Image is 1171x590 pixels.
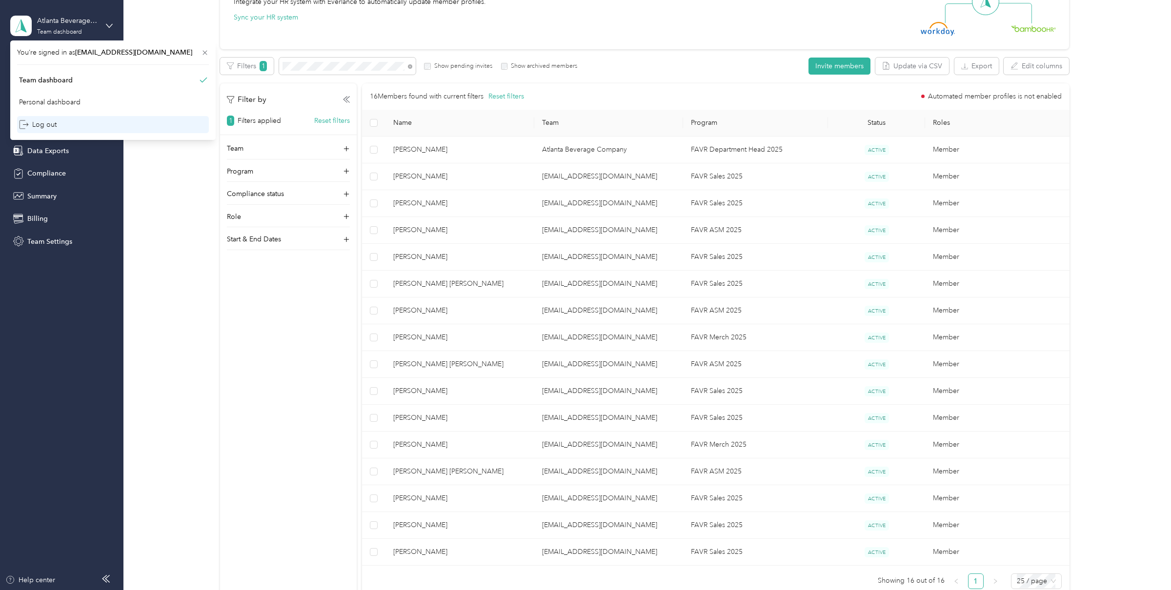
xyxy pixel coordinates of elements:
[385,458,534,485] td: Michael Wayne Weaver
[683,244,828,271] td: FAVR Sales 2025
[534,539,683,566] td: ccrouse@atlantabev.com
[227,116,234,126] span: 1
[925,137,1074,163] td: Member
[227,234,281,244] p: Start & End Dates
[393,225,526,236] span: [PERSON_NAME]
[925,244,1074,271] td: Member
[534,432,683,458] td: jreaid@atlantabev.com
[865,333,889,343] span: ACTIVE
[865,279,889,289] span: ACTIVE
[37,16,98,26] div: Atlanta Beverage Company
[1017,574,1056,589] span: 25 / page
[865,386,889,396] span: ACTIVE
[683,163,828,190] td: FAVR Sales 2025
[27,168,66,178] span: Compliance
[393,171,526,182] span: [PERSON_NAME]
[925,163,1074,190] td: Member
[393,144,526,155] span: [PERSON_NAME]
[683,512,828,539] td: FAVR Sales 2025
[865,145,889,155] span: ACTIVE
[393,332,526,343] span: [PERSON_NAME]
[385,512,534,539] td: Michael C. Chatman
[385,244,534,271] td: Michael J. Leo
[507,62,577,71] label: Show archived members
[227,94,266,106] p: Filter by
[534,110,683,137] th: Team
[925,217,1074,244] td: Member
[393,198,526,209] span: [PERSON_NAME]
[19,119,57,130] div: Log out
[683,539,828,566] td: FAVR Sales 2025
[260,61,267,71] span: 1
[534,378,683,405] td: bataylor@atlantabev.com
[385,432,534,458] td: Michael S. Hull
[534,405,683,432] td: kpatrick@atlantabev.com
[27,146,69,156] span: Data Exports
[683,190,828,217] td: FAVR Sales 2025
[27,191,57,201] span: Summary
[75,48,192,57] span: [EMAIL_ADDRESS][DOMAIN_NAME]
[534,351,683,378] td: bbarbour@atlantabev.com
[992,578,998,584] span: right
[393,252,526,262] span: [PERSON_NAME]
[534,271,683,297] td: bbarbour@atlantabev.com
[954,58,999,75] button: Export
[27,214,48,224] span: Billing
[988,573,1003,589] li: Next Page
[431,62,492,71] label: Show pending invites
[865,198,889,209] span: ACTIVE
[925,405,1074,432] td: Member
[953,578,959,584] span: left
[683,217,828,244] td: FAVR ASM 2025
[925,432,1074,458] td: Member
[969,574,983,589] a: 1
[683,405,828,432] td: FAVR Sales 2025
[220,58,274,75] button: Filters1
[683,297,828,324] td: FAVR ASM 2025
[865,172,889,182] span: ACTIVE
[808,58,870,75] button: Invite members
[949,573,964,589] button: left
[238,116,281,126] p: Filters applied
[393,466,526,477] span: [PERSON_NAME] [PERSON_NAME]
[925,297,1074,324] td: Member
[865,493,889,504] span: ACTIVE
[683,378,828,405] td: FAVR Sales 2025
[988,573,1003,589] button: right
[385,217,534,244] td: Michael Daniel Brubaker
[925,324,1074,351] td: Member
[925,512,1074,539] td: Member
[385,351,534,378] td: David Michael Owens
[488,91,524,102] button: Reset filters
[534,485,683,512] td: bataylor@atlantabev.com
[227,212,241,222] p: Role
[5,575,55,585] button: Help center
[393,278,526,289] span: [PERSON_NAME] [PERSON_NAME]
[865,252,889,262] span: ACTIVE
[928,93,1062,100] span: Automated member profiles is not enabled
[227,166,253,177] p: Program
[393,118,526,127] span: Name
[683,458,828,485] td: FAVR ASM 2025
[385,190,534,217] td: Michael A. McDermott
[534,190,683,217] td: cgreen@atlantabev.com
[385,297,534,324] td: Michael C Hatchett
[534,244,683,271] td: ccrouse@atlantabev.com
[227,143,243,154] p: Team
[925,458,1074,485] td: Member
[865,547,889,557] span: ACTIVE
[828,110,925,137] th: Status
[925,485,1074,512] td: Member
[37,29,82,35] div: Team dashboard
[393,439,526,450] span: [PERSON_NAME]
[534,512,683,539] td: thouse@atlantabev.com
[925,271,1074,297] td: Member
[234,12,298,22] button: Sync your HR system
[945,3,979,23] img: Line Left Down
[683,137,828,163] td: FAVR Department Head 2025
[949,573,964,589] li: Previous Page
[385,137,534,163] td: Michael E. Vacek Jr
[865,413,889,423] span: ACTIVE
[534,458,683,485] td: jreaid@atlantabev.com
[385,110,534,137] th: Name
